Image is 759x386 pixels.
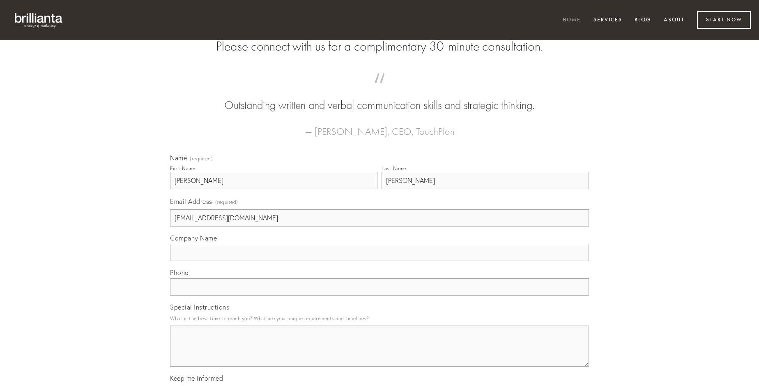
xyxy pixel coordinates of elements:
[170,154,187,162] span: Name
[183,81,576,97] span: “
[382,165,406,171] div: Last Name
[170,39,589,54] h2: Please connect with us for a complimentary 30-minute consultation.
[183,81,576,113] blockquote: Outstanding written and verbal communication skills and strategic thinking.
[170,313,589,324] p: What is the best time to reach you? What are your unique requirements and timelines?
[170,268,189,277] span: Phone
[170,303,229,311] span: Special Instructions
[588,14,628,27] a: Services
[8,8,70,32] img: brillianta - research, strategy, marketing
[697,11,751,29] a: Start Now
[190,156,213,161] span: (required)
[170,165,195,171] div: First Name
[170,374,223,382] span: Keep me informed
[170,197,212,206] span: Email Address
[215,196,238,208] span: (required)
[183,113,576,140] figcaption: — [PERSON_NAME], CEO, TouchPlan
[557,14,586,27] a: Home
[170,234,217,242] span: Company Name
[629,14,656,27] a: Blog
[658,14,690,27] a: About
